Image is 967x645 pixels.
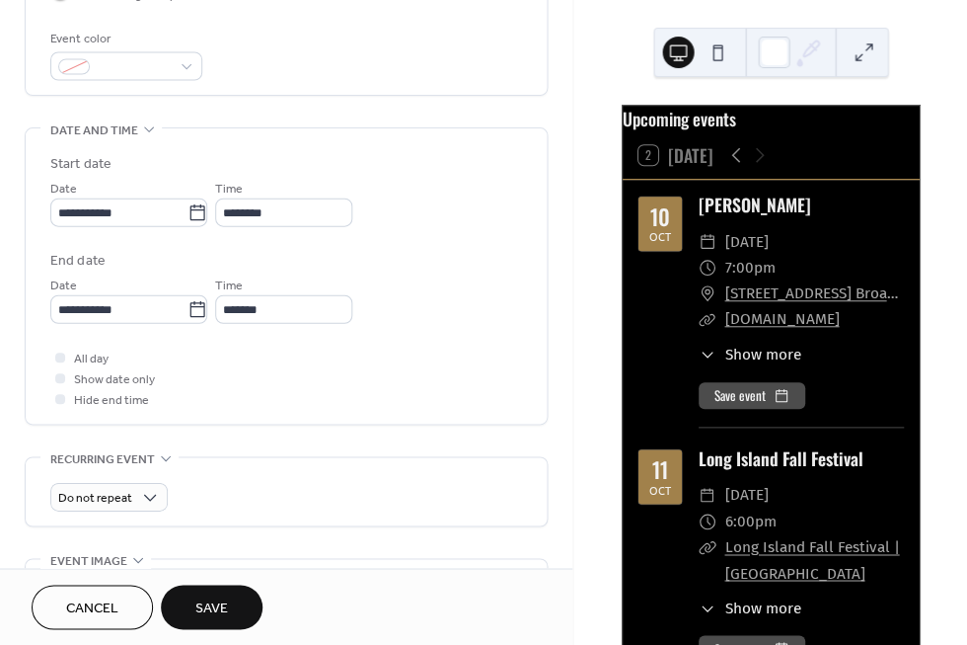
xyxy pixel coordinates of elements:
span: [DATE] [723,482,767,508]
div: Oct [648,485,670,496]
span: Show more [723,344,799,366]
div: ​ [698,597,715,619]
div: End date [50,250,106,271]
span: 6:00pm [723,509,775,534]
div: Event color [50,28,198,48]
div: 11 [651,458,667,480]
span: Time [215,179,243,200]
a: Long Island Fall Festival [698,445,862,471]
a: [PERSON_NAME] [698,192,810,217]
span: Save [195,599,228,619]
span: Time [215,276,243,296]
span: Event image [50,550,127,571]
div: Start date [50,153,112,174]
span: 7:00pm [723,255,774,281]
div: ​ [698,534,715,560]
span: Do not repeat [58,487,132,510]
span: Date and time [50,120,138,140]
div: Upcoming events [622,106,919,131]
span: Recurring event [50,448,155,469]
button: ​Show more [698,344,799,366]
div: ​ [698,482,715,508]
div: 10 [649,205,669,227]
button: ​Show more [698,597,799,619]
div: ​ [698,306,715,332]
div: ​ [698,229,715,255]
span: Date [50,179,77,200]
a: Long Island Fall Festival | [GEOGRAPHIC_DATA] [723,538,898,582]
div: ​ [698,281,715,306]
span: Cancel [66,599,118,619]
a: [STREET_ADDRESS] Broad Channel, NY 11693 [723,281,903,306]
span: Show more [723,597,799,619]
span: Show date only [74,369,155,390]
button: Cancel [32,585,153,629]
div: ​ [698,255,715,281]
div: Oct [648,231,670,242]
span: Date [50,276,77,296]
span: Hide end time [74,390,149,411]
div: ​ [698,509,715,534]
button: Save event [698,382,804,410]
button: Save [161,585,262,629]
div: ​ [698,344,715,366]
span: [DATE] [723,229,767,255]
a: [DOMAIN_NAME] [723,310,838,328]
span: All day [74,349,109,369]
